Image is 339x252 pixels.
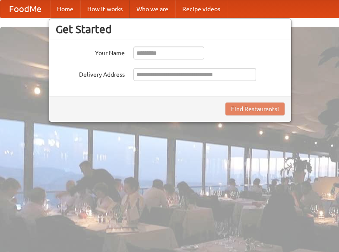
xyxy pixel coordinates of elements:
[50,0,80,18] a: Home
[56,23,285,36] h3: Get Started
[80,0,130,18] a: How it works
[56,68,125,79] label: Delivery Address
[225,103,285,115] button: Find Restaurants!
[56,47,125,57] label: Your Name
[130,0,175,18] a: Who we are
[0,0,50,18] a: FoodMe
[175,0,227,18] a: Recipe videos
